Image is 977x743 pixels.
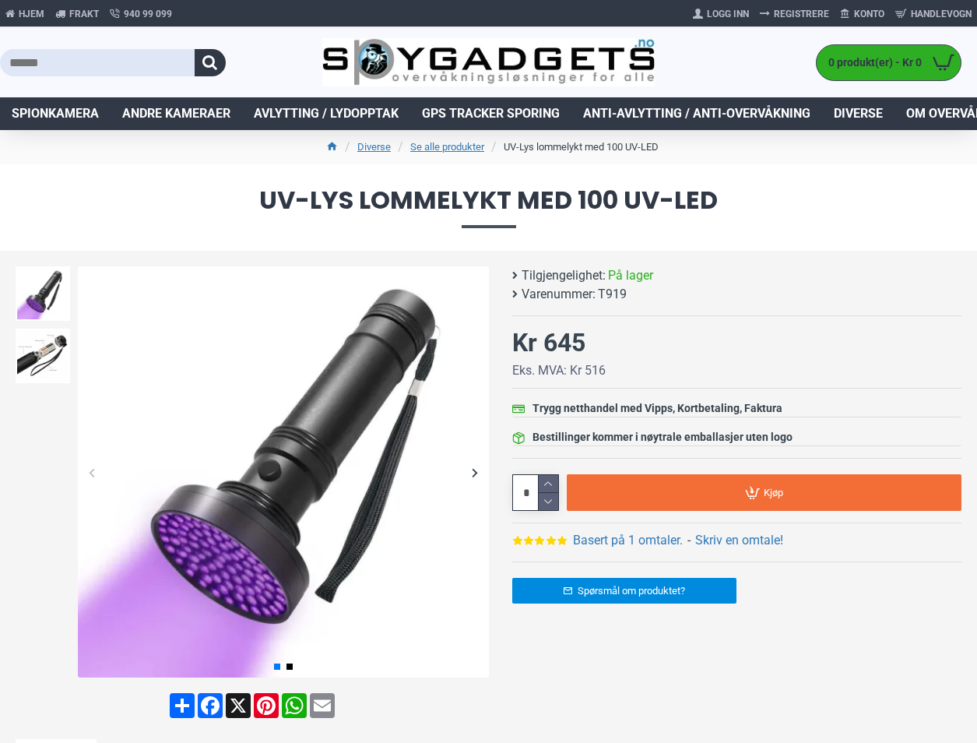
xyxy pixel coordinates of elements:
[357,139,391,155] a: Diverse
[274,664,280,670] span: Go to slide 1
[16,266,70,321] img: UV‑Lys lommelykt - SpyGadgets.no
[242,97,410,130] a: Avlytting / Lydopptak
[69,7,99,21] span: Frakt
[817,55,926,71] span: 0 produkt(er) - Kr 0
[522,285,596,304] b: Varenummer:
[410,139,484,155] a: Se alle produkter
[687,2,754,26] a: Logg Inn
[19,7,44,21] span: Hjem
[286,664,293,670] span: Go to slide 2
[532,400,782,417] div: Trygg netthandel med Vipps, Kortbetaling, Faktura
[224,693,252,718] a: X
[608,266,653,285] span: På lager
[410,97,571,130] a: GPS Tracker Sporing
[254,104,399,123] span: Avlytting / Lydopptak
[707,7,749,21] span: Logg Inn
[124,7,172,21] span: 940 99 099
[835,2,890,26] a: Konto
[252,693,280,718] a: Pinterest
[911,7,972,21] span: Handlevogn
[322,38,655,86] img: SpyGadgets.no
[12,104,99,123] span: Spionkamera
[817,45,961,80] a: 0 produkt(er) - Kr 0
[822,97,894,130] a: Diverse
[16,329,70,383] img: UV‑Lys lommelykt - SpyGadgets.no
[462,459,489,486] div: Next slide
[280,693,308,718] a: WhatsApp
[854,7,884,21] span: Konto
[122,104,230,123] span: Andre kameraer
[78,266,489,678] img: UV‑Lys lommelykt - SpyGadgets.no
[583,104,810,123] span: Anti-avlytting / Anti-overvåkning
[78,459,105,486] div: Previous slide
[522,266,606,285] b: Tilgjengelighet:
[687,533,691,548] b: -
[111,97,242,130] a: Andre kameraer
[308,693,336,718] a: Email
[168,693,196,718] a: Share
[422,104,560,123] span: GPS Tracker Sporing
[512,578,737,604] a: Spørsmål om produktet?
[695,531,783,550] a: Skriv en omtale!
[571,97,822,130] a: Anti-avlytting / Anti-overvåkning
[512,324,585,361] div: Kr 645
[754,2,835,26] a: Registrere
[532,429,792,445] div: Bestillinger kommer i nøytrale emballasjer uten logo
[598,285,627,304] span: T919
[834,104,883,123] span: Diverse
[573,531,683,550] a: Basert på 1 omtaler.
[196,693,224,718] a: Facebook
[890,2,977,26] a: Handlevogn
[764,488,783,498] span: Kjøp
[16,188,961,227] span: UV-Lys lommelykt med 100 UV-LED
[774,7,829,21] span: Registrere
